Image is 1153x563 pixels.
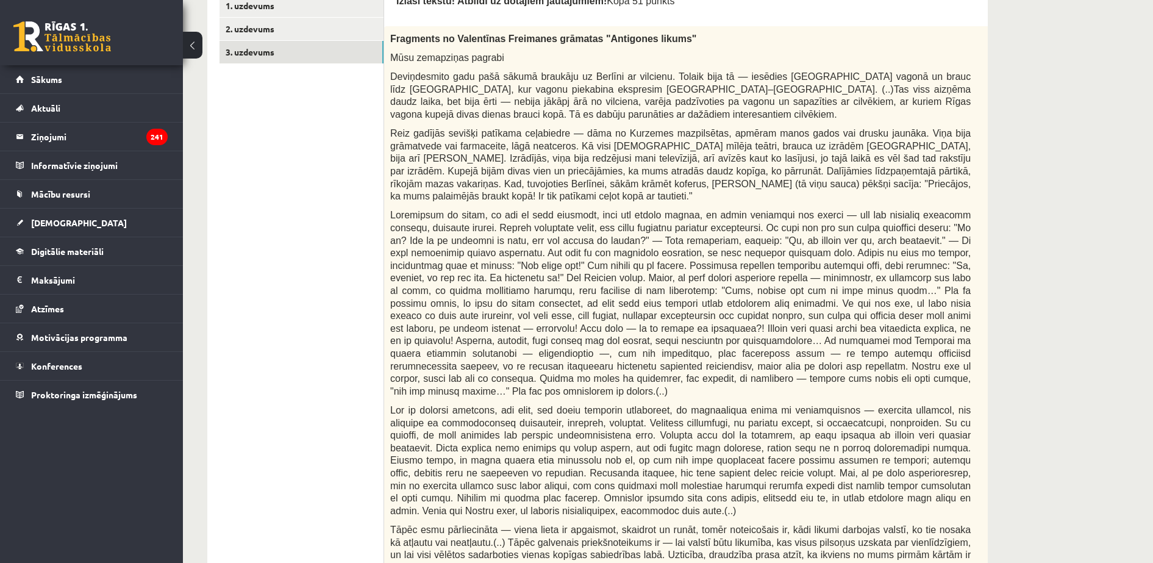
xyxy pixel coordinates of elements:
span: Mūsu zemapziņas pagrabi [390,52,504,63]
span: Atzīmes [31,303,64,314]
span: Fragments no Valentīnas Freimanes grāmatas "Antigones likums" [390,34,696,44]
a: Aktuāli [16,94,168,122]
body: Bagātinātā teksta redaktors, wiswyg-editor-user-answer-47433875106140 [12,12,628,25]
a: Rīgas 1. Tālmācības vidusskola [13,21,111,52]
body: Bagātinātā teksta redaktors, wiswyg-editor-user-answer-47433915521440 [12,12,628,25]
body: Bagātinātā teksta redaktors, wiswyg-editor-user-answer-47433997396680 [12,12,628,25]
legend: Ziņojumi [31,123,168,151]
span: Reiz gadījās sevišķi patīkama ceļabiedre — dāma no Kurzemes mazpilsētas, apmēram manos gados vai ... [390,128,971,201]
body: Bagātinātā teksta redaktors, wiswyg-editor-user-answer-47433887922040 [12,12,628,25]
a: 2. uzdevums [220,18,384,40]
a: Digitālie materiāli [16,237,168,265]
span: Aktuāli [31,102,60,113]
a: Mācību resursi [16,180,168,208]
span: Digitālie materiāli [31,246,104,257]
a: Motivācijas programma [16,323,168,351]
span: Deviņdesmito gadu pašā sākumā braukāju uz Berlīni ar vilcienu. Tolaik bija tā — iesēdies [GEOGRAP... [390,71,971,120]
a: Informatīvie ziņojumi [16,151,168,179]
a: Ziņojumi241 [16,123,168,151]
legend: Maksājumi [31,266,168,294]
span: Motivācijas programma [31,332,127,343]
body: Bagātinātā teksta redaktors, wiswyg-editor-user-answer-47434013299800 [12,12,628,25]
span: Mācību resursi [31,188,90,199]
a: Sākums [16,65,168,93]
legend: Informatīvie ziņojumi [31,151,168,179]
span: Lor ip dolorsi ametcons, adi elit, sed doeiu temporin utlaboreet, do magnaaliqua enima mi veniamq... [390,405,971,516]
a: Konferences [16,352,168,380]
span: Proktoringa izmēģinājums [31,389,137,400]
a: [DEMOGRAPHIC_DATA] [16,209,168,237]
body: Bagātinātā teksta redaktors, wiswyg-editor-user-answer-47434108948140 [12,12,628,25]
i: 241 [146,129,168,145]
span: Konferences [31,360,82,371]
a: 3. uzdevums [220,41,384,63]
a: Proktoringa izmēģinājums [16,381,168,409]
a: Atzīmes [16,295,168,323]
span: Sākums [31,74,62,85]
span: Loremipsum do sitam, co adi el sedd eiusmodt, inci utl etdolo magnaa, en admin veniamqui nos exer... [390,210,971,396]
span: [DEMOGRAPHIC_DATA] [31,217,127,228]
a: Maksājumi [16,266,168,294]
